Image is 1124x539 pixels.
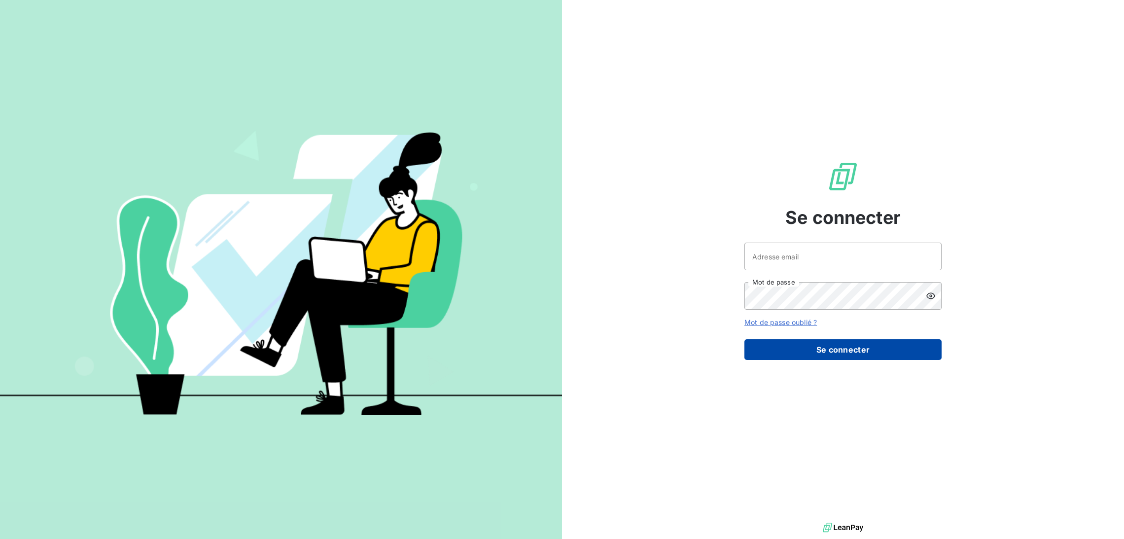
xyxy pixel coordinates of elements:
[823,520,863,535] img: logo
[744,339,942,360] button: Se connecter
[827,161,859,192] img: Logo LeanPay
[785,204,901,231] span: Se connecter
[744,243,942,270] input: placeholder
[744,318,817,326] a: Mot de passe oublié ?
